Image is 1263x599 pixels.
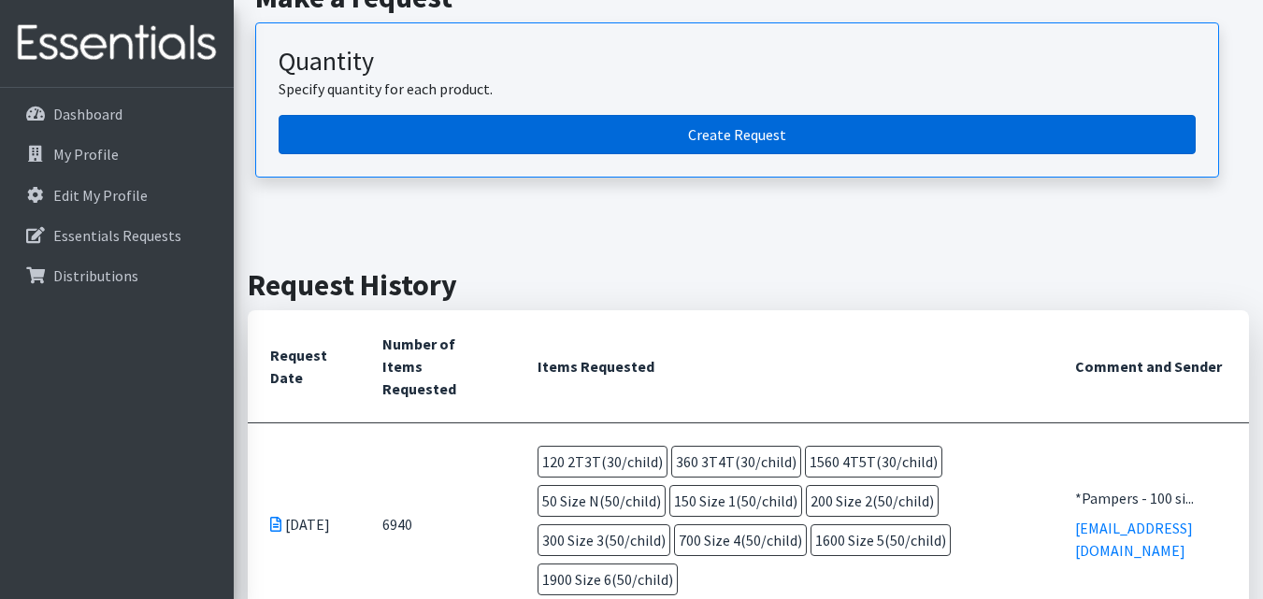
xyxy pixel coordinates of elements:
div: *Pampers - 100 si... [1075,487,1227,509]
p: Edit My Profile [53,186,148,205]
a: Distributions [7,257,226,294]
span: 200 Size 2(50/child) [806,485,939,517]
p: My Profile [53,145,119,164]
p: Dashboard [53,105,122,123]
p: Distributions [53,266,138,285]
p: Essentials Requests [53,226,181,245]
a: Create a request by quantity [279,115,1196,154]
h3: Quantity [279,46,1196,78]
th: Number of Items Requested [360,310,514,423]
th: Items Requested [515,310,1053,423]
a: Edit My Profile [7,177,226,214]
p: Specify quantity for each product. [279,78,1196,100]
span: 120 2T3T(30/child) [538,446,667,478]
span: 1600 Size 5(50/child) [811,524,951,556]
a: Dashboard [7,95,226,133]
a: My Profile [7,135,226,173]
th: Request Date [248,310,360,423]
a: [EMAIL_ADDRESS][DOMAIN_NAME] [1075,519,1193,560]
img: HumanEssentials [7,12,226,75]
a: Essentials Requests [7,217,226,254]
span: 700 Size 4(50/child) [674,524,807,556]
h2: Request History [248,267,1249,303]
span: 300 Size 3(50/child) [538,524,670,556]
span: 1560 4T5T(30/child) [805,446,942,478]
th: Comment and Sender [1053,310,1249,423]
span: 150 Size 1(50/child) [669,485,802,517]
span: 360 3T4T(30/child) [671,446,801,478]
span: 50 Size N(50/child) [538,485,666,517]
span: 1900 Size 6(50/child) [538,563,678,595]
